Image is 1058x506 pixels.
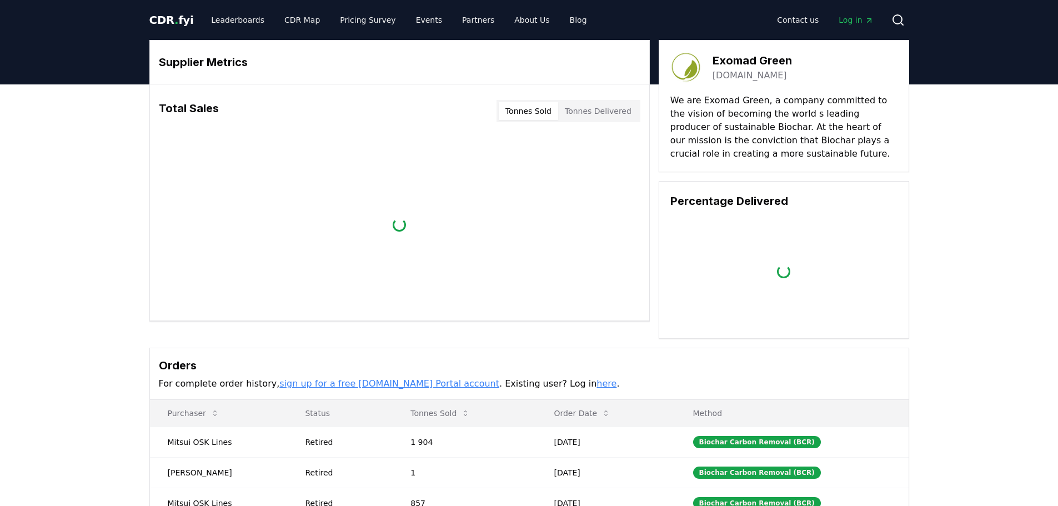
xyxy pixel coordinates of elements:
[174,13,178,27] span: .
[159,100,219,122] h3: Total Sales
[561,10,596,30] a: Blog
[150,457,288,488] td: [PERSON_NAME]
[777,265,790,278] div: loading
[279,378,499,389] a: sign up for a free [DOMAIN_NAME] Portal account
[684,408,900,419] p: Method
[393,218,406,232] div: loading
[159,402,228,424] button: Purchaser
[149,13,194,27] span: CDR fyi
[670,52,701,83] img: Exomad Green-logo
[202,10,273,30] a: Leaderboards
[159,54,640,71] h3: Supplier Metrics
[670,94,897,161] p: We are Exomad Green, a company committed to the vision of becoming the world s leading producer o...
[202,10,595,30] nav: Main
[693,436,821,448] div: Biochar Carbon Removal (BCR)
[558,102,638,120] button: Tonnes Delivered
[830,10,882,30] a: Log in
[393,427,536,457] td: 1 904
[596,378,616,389] a: here
[275,10,329,30] a: CDR Map
[402,402,479,424] button: Tonnes Sold
[393,457,536,488] td: 1
[407,10,451,30] a: Events
[536,457,675,488] td: [DATE]
[149,12,194,28] a: CDR.fyi
[305,437,384,448] div: Retired
[670,193,897,209] h3: Percentage Delivered
[150,427,288,457] td: Mitsui OSK Lines
[331,10,404,30] a: Pricing Survey
[536,427,675,457] td: [DATE]
[768,10,828,30] a: Contact us
[159,377,900,390] p: For complete order history, . Existing user? Log in .
[296,408,384,419] p: Status
[505,10,558,30] a: About Us
[453,10,503,30] a: Partners
[713,52,792,69] h3: Exomad Green
[305,467,384,478] div: Retired
[545,402,619,424] button: Order Date
[713,69,787,82] a: [DOMAIN_NAME]
[693,467,821,479] div: Biochar Carbon Removal (BCR)
[499,102,558,120] button: Tonnes Sold
[839,14,873,26] span: Log in
[159,357,900,374] h3: Orders
[768,10,882,30] nav: Main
